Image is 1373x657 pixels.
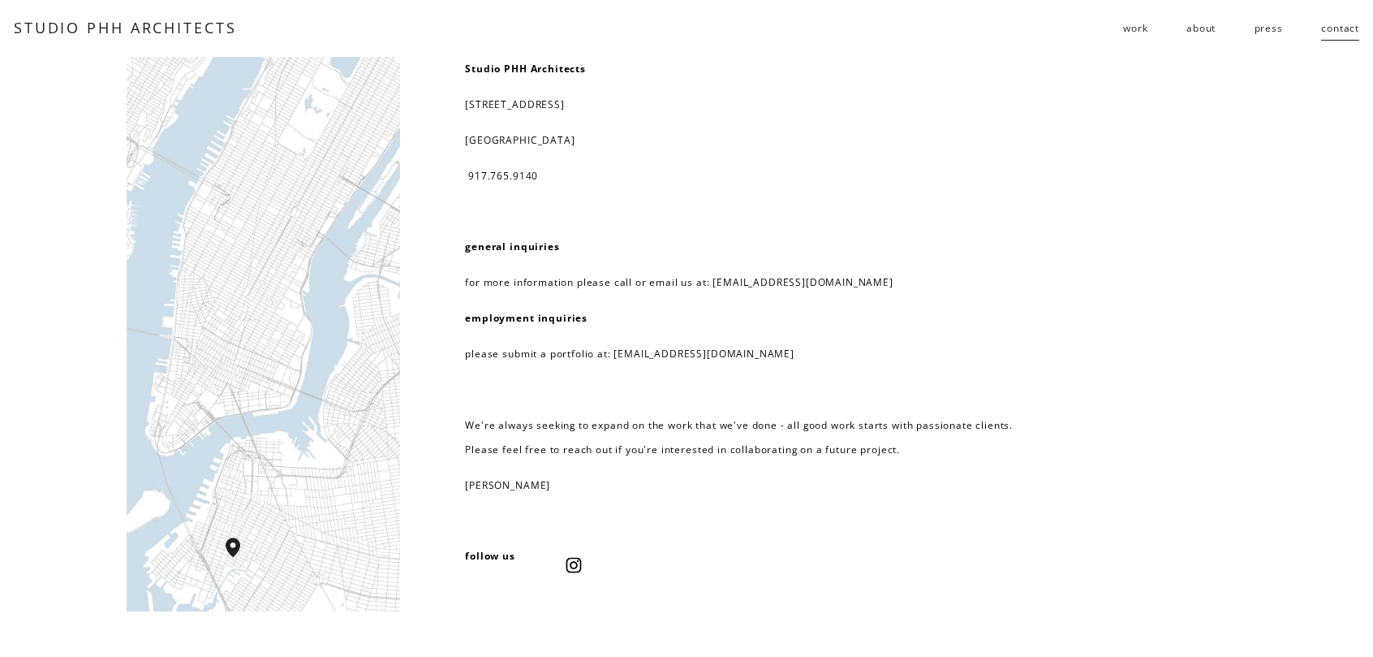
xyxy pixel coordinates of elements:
[1321,15,1359,41] a: contact
[465,549,515,563] strong: follow us
[566,557,582,573] a: Instagram
[465,473,1021,498] p: [PERSON_NAME]
[1186,15,1216,41] a: about
[465,164,1021,188] p: 917.765.9140
[465,240,559,253] strong: general inquiries
[465,128,1021,153] p: [GEOGRAPHIC_DATA]
[465,62,586,76] strong: Studio PHH Architects
[14,18,237,37] a: STUDIO PHH ARCHITECTS
[465,93,1021,117] p: [STREET_ADDRESS]
[1123,15,1147,41] a: folder dropdown
[1123,16,1147,41] span: work
[465,342,1021,366] p: please submit a portfolio at: [EMAIL_ADDRESS][DOMAIN_NAME]
[465,270,1021,295] p: for more information please call or email us at: [EMAIL_ADDRESS][DOMAIN_NAME]
[465,311,588,325] strong: employment inquiries
[1255,15,1283,41] a: press
[465,413,1021,462] p: We're always seeking to expand on the work that we've done - all good work starts with passionate...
